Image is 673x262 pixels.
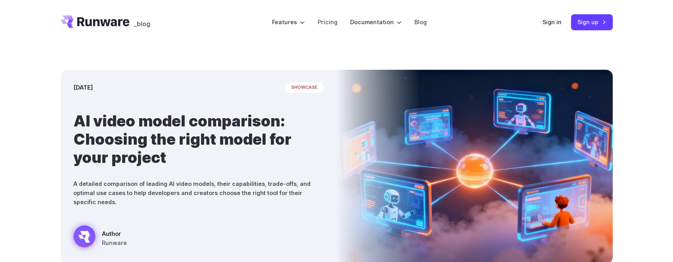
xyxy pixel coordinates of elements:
a: _blog [134,15,150,28]
time: [DATE] [73,83,93,92]
a: Pricing [318,17,337,27]
span: Author [102,229,127,238]
label: Features [272,17,305,27]
span: Runware [102,238,127,247]
span: _blog [134,21,150,27]
a: Blog [414,17,427,27]
a: Sign in [543,17,562,27]
h1: AI video model comparison: Choosing the right model for your project [73,112,324,166]
p: A detailed comparison of leading AI video models, their capabilities, trade-offs, and optimal use... [73,179,324,207]
span: showcase [285,82,324,93]
a: Go to / [61,15,130,28]
a: Sign up [571,14,613,30]
a: Futuristic network of glowing screens showing robots and a person connected to a central digital ... [73,226,127,251]
label: Documentation [350,17,402,27]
